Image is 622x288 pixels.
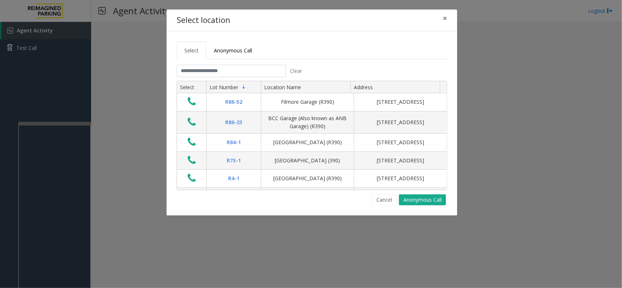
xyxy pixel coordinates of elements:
[266,157,349,165] div: [GEOGRAPHIC_DATA] (390)
[359,138,442,146] div: [STREET_ADDRESS]
[177,81,206,94] th: Select
[359,98,442,106] div: [STREET_ADDRESS]
[266,114,349,131] div: BCC Garage (Also known as ANB Garage) (R390)
[359,174,442,182] div: [STREET_ADDRESS]
[399,194,446,205] button: Anonymous Call
[211,157,257,165] div: R73-1
[286,65,306,77] button: Clear
[266,138,349,146] div: [GEOGRAPHIC_DATA] (R390)
[177,81,447,190] div: Data table
[211,138,257,146] div: R84-1
[211,118,257,126] div: R86-23
[241,84,247,90] span: Sortable
[210,84,238,91] span: Lot Number
[211,98,257,106] div: R86-52
[184,47,199,54] span: Select
[177,42,447,59] ul: Tabs
[354,84,373,91] span: Address
[177,15,230,26] h4: Select location
[359,157,442,165] div: [STREET_ADDRESS]
[372,194,397,205] button: Cancel
[266,98,349,106] div: Filmore Garage (R390)
[359,118,442,126] div: [STREET_ADDRESS]
[266,174,349,182] div: [GEOGRAPHIC_DATA] (R390)
[264,84,301,91] span: Location Name
[211,174,257,182] div: R4-1
[443,13,447,23] span: ×
[214,47,252,54] span: Anonymous Call
[438,9,452,27] button: Close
